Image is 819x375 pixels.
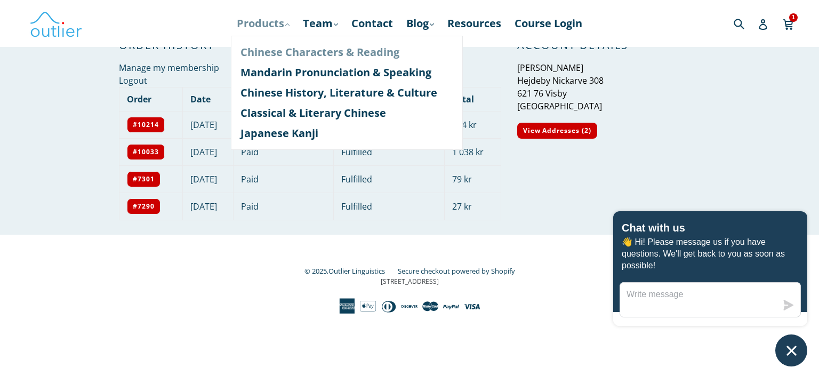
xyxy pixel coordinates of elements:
th: Date [183,87,234,111]
a: Japanese Kanji [240,123,453,143]
img: Outlier Linguistics [29,8,83,39]
a: Manage my membership [119,62,219,74]
a: #7290 [127,198,160,214]
a: #7301 [127,171,160,187]
a: #10033 [127,144,165,160]
a: Logout [119,75,147,86]
input: Search [731,12,760,34]
td: [DATE] [183,138,234,165]
a: Classical & Literary Chinese [240,103,453,123]
a: View Addresses (2) [517,123,597,139]
h2: Account Details [517,39,700,52]
td: 994 kr [445,111,501,138]
a: Outlier Linguistics [328,266,385,276]
td: Paid [234,165,334,193]
td: 1 038 kr [445,138,501,165]
th: Order [119,87,183,111]
td: Fulfilled [333,138,444,165]
th: Total [445,87,501,111]
td: Paid [234,138,334,165]
span: 1 [789,13,798,21]
a: Secure checkout powered by Shopify [398,266,515,276]
a: Products [231,14,295,33]
inbox-online-store-chat: Shopify online store chat [610,211,810,366]
a: Contact [346,14,398,33]
a: Blog [401,14,439,33]
td: Fulfilled [333,193,444,220]
td: [DATE] [183,165,234,193]
a: Resources [442,14,507,33]
td: Fulfilled [333,165,444,193]
a: Chinese Characters & Reading [240,42,453,62]
a: Chinese History, Literature & Culture [240,83,453,103]
td: [DATE] [183,193,234,220]
td: 27 kr [445,193,501,220]
a: 1 [783,11,795,36]
a: Team [298,14,343,33]
td: 79 kr [445,165,501,193]
td: Paid [234,193,334,220]
td: [DATE] [183,111,234,138]
p: [STREET_ADDRESS] [119,277,700,286]
p: [PERSON_NAME] Hejdeby Nickarve 308 621 76 Visby [GEOGRAPHIC_DATA] [517,61,700,113]
a: Mandarin Pronunciation & Speaking [240,62,453,83]
small: © 2025, [304,266,396,276]
a: Course Login [509,14,588,33]
h2: Order History [119,39,501,52]
a: #10214 [127,117,165,133]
